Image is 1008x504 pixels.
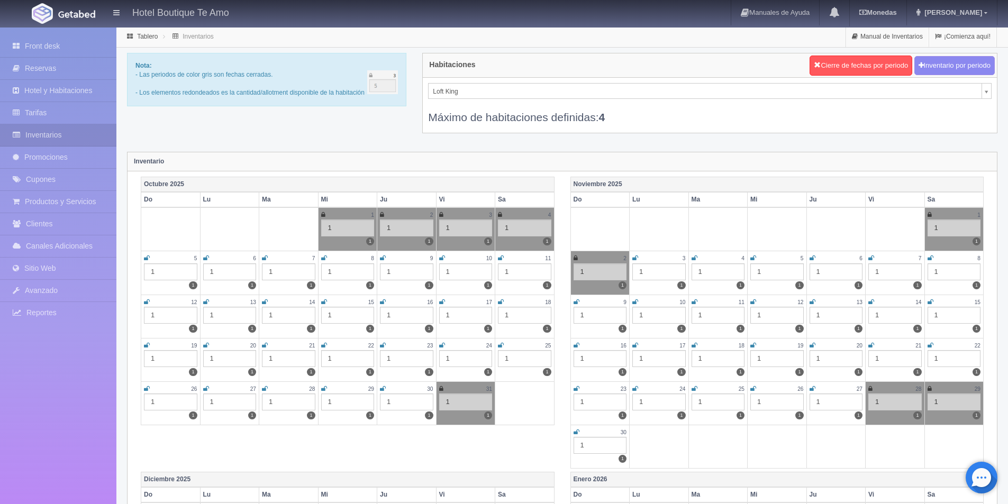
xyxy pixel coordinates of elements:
[318,487,377,502] th: Mi
[436,192,495,207] th: Vi
[574,350,627,367] div: 1
[975,386,980,392] small: 29
[973,368,980,376] label: 1
[973,411,980,419] label: 1
[737,411,744,419] label: 1
[32,3,53,24] img: Getabed
[677,368,685,376] label: 1
[380,307,433,324] div: 1
[795,325,803,333] label: 1
[366,411,374,419] label: 1
[489,212,492,218] small: 3
[810,307,863,324] div: 1
[439,263,493,280] div: 1
[367,70,398,94] img: cutoff.png
[425,411,433,419] label: 1
[750,350,804,367] div: 1
[307,281,315,289] label: 1
[748,487,807,502] th: Mi
[377,487,437,502] th: Ju
[797,386,803,392] small: 26
[619,368,626,376] label: 1
[973,281,980,289] label: 1
[868,350,922,367] div: 1
[750,393,804,410] div: 1
[679,386,685,392] small: 24
[574,263,627,280] div: 1
[200,192,259,207] th: Lu
[259,487,319,502] th: Ma
[801,255,804,261] small: 5
[321,219,375,236] div: 1
[748,192,807,207] th: Mi
[495,192,555,207] th: Sa
[868,393,922,410] div: 1
[141,472,555,488] th: Diciembre 2025
[484,411,492,419] label: 1
[439,307,493,324] div: 1
[795,281,803,289] label: 1
[548,212,551,218] small: 4
[144,263,197,280] div: 1
[913,281,921,289] label: 1
[486,343,492,349] small: 24
[248,411,256,419] label: 1
[439,219,493,236] div: 1
[262,307,315,324] div: 1
[692,263,745,280] div: 1
[677,281,685,289] label: 1
[439,350,493,367] div: 1
[619,411,626,419] label: 1
[141,487,201,502] th: Do
[498,307,551,324] div: 1
[144,393,197,410] div: 1
[750,307,804,324] div: 1
[307,368,315,376] label: 1
[484,368,492,376] label: 1
[630,487,689,502] th: Lu
[857,386,862,392] small: 27
[621,343,626,349] small: 16
[977,212,980,218] small: 1
[436,487,495,502] th: Vi
[810,263,863,280] div: 1
[574,437,627,454] div: 1
[632,263,686,280] div: 1
[380,350,433,367] div: 1
[928,307,981,324] div: 1
[977,255,980,261] small: 8
[366,237,374,245] label: 1
[692,393,745,410] div: 1
[619,455,626,463] label: 1
[619,325,626,333] label: 1
[425,281,433,289] label: 1
[630,192,689,207] th: Lu
[248,281,256,289] label: 1
[250,299,256,305] small: 13
[806,192,866,207] th: Ju
[913,411,921,419] label: 1
[428,83,992,99] a: Loft King
[430,212,433,218] small: 2
[486,299,492,305] small: 17
[857,343,862,349] small: 20
[368,386,374,392] small: 29
[795,411,803,419] label: 1
[486,386,492,392] small: 31
[855,281,862,289] label: 1
[928,393,981,410] div: 1
[429,61,475,69] h4: Habitaciones
[621,429,626,435] small: 30
[570,177,984,192] th: Noviembre 2025
[677,325,685,333] label: 1
[683,255,686,261] small: 3
[484,325,492,333] label: 1
[623,299,626,305] small: 9
[312,255,315,261] small: 7
[250,343,256,349] small: 20
[134,158,164,165] strong: Inventario
[543,237,551,245] label: 1
[621,386,626,392] small: 23
[321,350,375,367] div: 1
[679,299,685,305] small: 10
